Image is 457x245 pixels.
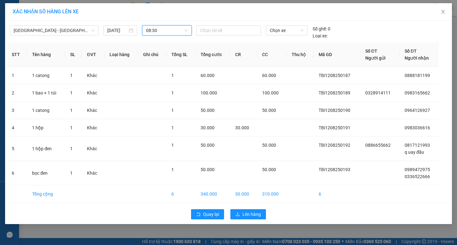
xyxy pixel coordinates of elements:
[319,167,350,172] span: TBi1208250193
[107,27,128,34] input: 12/08/2025
[195,42,230,67] th: Tổng cước
[257,185,287,203] td: 310.000
[230,209,266,219] button: uploadLên hàng
[27,119,65,137] td: 1 hộp
[171,90,174,95] span: 1
[201,125,215,130] span: 30.000
[314,42,360,67] th: Mã GD
[7,67,27,84] td: 1
[365,90,391,95] span: 0328914111
[201,90,217,95] span: 100.000
[82,67,104,84] td: Khác
[27,102,65,119] td: 1 catong
[14,26,95,35] span: Hà Nội - Thái Thụy (45 chỗ)
[262,143,276,148] span: 50.000
[70,125,73,130] span: 1
[262,108,276,113] span: 50.000
[405,125,430,130] span: 0983036616
[166,42,195,67] th: Tổng SL
[262,73,276,78] span: 60.000
[235,212,240,217] span: upload
[319,143,350,148] span: TBi1208250192
[201,73,215,78] span: 60.000
[242,211,261,218] span: Lên hàng
[18,16,20,22] span: -
[7,137,27,161] td: 5
[171,143,174,148] span: 1
[82,161,104,185] td: Khác
[287,42,314,67] th: Thu hộ
[405,90,430,95] span: 0983165662
[270,26,303,35] span: Chọn xe
[313,25,330,32] div: 0
[13,9,79,15] span: XÁC NHẬN SỐ HÀNG LÊN XE
[37,9,58,14] strong: HOTLINE :
[7,84,27,102] td: 2
[27,185,65,203] td: Tổng cộng
[313,25,327,32] span: Số ghế:
[201,143,215,148] span: 50.000
[195,185,230,203] td: 340.000
[313,32,328,39] span: Loại xe:
[82,137,104,161] td: Khác
[82,84,104,102] td: Khác
[51,43,79,48] span: 0989472975
[82,119,104,137] td: Khác
[405,167,430,172] span: 0989472975
[319,125,350,130] span: TBi1208250191
[27,84,65,102] td: 1 bao + 1 túi
[20,43,79,48] span: 0336522666 -
[365,55,386,61] span: Người gửi
[191,209,224,219] button: rollbackQuay lại
[138,42,166,67] th: Ghi chú
[319,73,350,78] span: TBi1208250187
[235,125,249,130] span: 30.000
[314,185,360,203] td: 6
[365,143,391,148] span: 0886655662
[65,42,82,67] th: SL
[201,108,215,113] span: 50.000
[434,3,452,21] button: Close
[196,212,201,217] span: rollback
[7,42,27,67] th: STT
[405,55,429,61] span: Người nhận
[70,73,73,78] span: 1
[365,48,377,54] span: Số ĐT
[18,23,78,40] span: 14 [PERSON_NAME], [PERSON_NAME]
[405,150,424,155] span: q uay đầu
[70,90,73,95] span: 1
[171,73,174,78] span: 1
[440,9,446,14] span: close
[70,108,73,113] span: 1
[319,90,350,95] span: TBi1208250189
[405,174,430,179] span: 0336522666
[405,143,430,148] span: 0817121993
[262,90,279,95] span: 100.000
[82,102,104,119] td: Khác
[405,73,430,78] span: 0888181199
[7,102,27,119] td: 3
[171,125,174,130] span: 1
[27,161,65,185] td: bọc đen
[262,167,276,172] span: 50.000
[82,42,104,67] th: ĐVT
[70,146,73,151] span: 1
[166,185,195,203] td: 6
[14,3,82,8] strong: CÔNG TY VẬN TẢI ĐỨC TRƯỞNG
[171,108,174,113] span: 1
[18,23,78,40] span: VP [PERSON_NAME] -
[146,26,188,35] span: 08:30
[319,108,350,113] span: TBi1208250190
[7,161,27,185] td: 6
[405,108,430,113] span: 0964126927
[104,42,138,67] th: Loại hàng
[5,26,11,30] span: Gửi
[27,137,65,161] td: 1 hộp đen
[230,42,257,67] th: CR
[203,211,219,218] span: Quay lại
[171,167,174,172] span: 1
[27,67,65,84] td: 1 catong
[230,185,257,203] td: 30.000
[70,171,73,176] span: 1
[405,48,417,54] span: Số ĐT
